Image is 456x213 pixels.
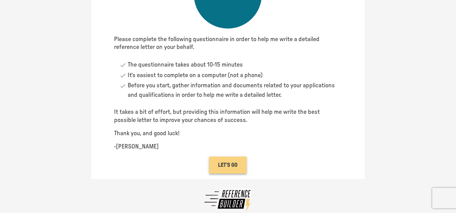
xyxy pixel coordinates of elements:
[128,81,337,101] p: Before you start, gather information and documents related to your applications and qualification...
[114,130,342,138] p: Thank you, and good luck!
[114,143,342,151] p: - [PERSON_NAME]
[203,188,254,213] img: Reference Builder Logo
[128,71,262,81] p: It's easiest to complete on a computer (not a phone)
[114,108,342,124] p: It takes a bit of effort, but providing this information will help me write the best possible let...
[114,36,342,52] p: Please complete the following questionnaire in order to help me write a detailed reference letter...
[209,157,247,174] button: LET'S GO
[128,60,243,70] p: The questionnaire takes about 10-15 minutes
